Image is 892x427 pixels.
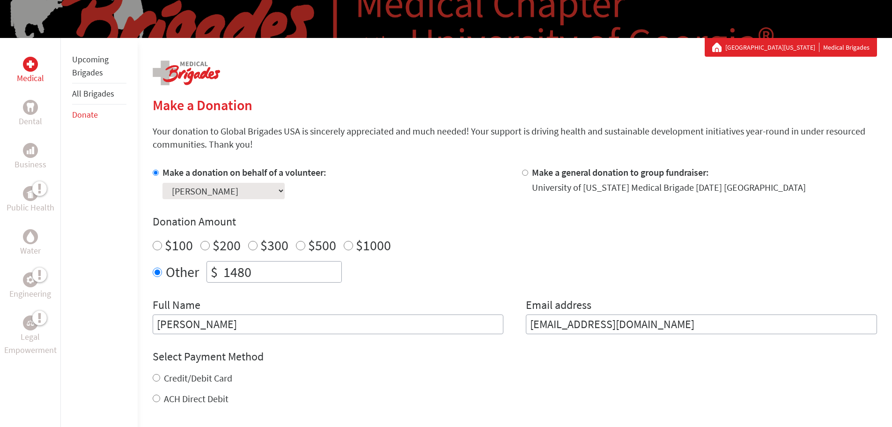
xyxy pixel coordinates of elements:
[19,100,42,128] a: DentalDental
[23,57,38,72] div: Medical
[17,72,44,85] p: Medical
[164,372,232,384] label: Credit/Debit Card
[72,83,126,105] li: All Brigades
[23,143,38,158] div: Business
[23,100,38,115] div: Dental
[23,186,38,201] div: Public Health
[162,166,326,178] label: Make a donation on behalf of a volunteer:
[9,272,51,300] a: EngineeringEngineering
[27,320,34,326] img: Legal Empowerment
[165,236,193,254] label: $100
[532,166,709,178] label: Make a general donation to group fundraiser:
[9,287,51,300] p: Engineering
[15,143,46,171] a: BusinessBusiness
[153,97,877,113] h2: Make a Donation
[712,43,870,52] div: Medical Brigades
[532,181,806,194] div: University of [US_STATE] Medical Brigade [DATE] [GEOGRAPHIC_DATA]
[260,236,288,254] label: $300
[213,236,241,254] label: $200
[27,103,34,112] img: Dental
[153,315,504,334] input: Enter Full Name
[153,60,220,85] img: logo-medical.png
[2,315,59,357] a: Legal EmpowermentLegal Empowerment
[72,109,98,120] a: Donate
[17,57,44,85] a: MedicalMedical
[23,272,38,287] div: Engineering
[166,261,199,283] label: Other
[27,231,34,242] img: Water
[164,393,229,405] label: ACH Direct Debit
[207,262,221,282] div: $
[23,229,38,244] div: Water
[27,147,34,154] img: Business
[308,236,336,254] label: $500
[20,244,41,257] p: Water
[72,105,126,125] li: Donate
[356,236,391,254] label: $1000
[526,315,877,334] input: Your Email
[72,88,114,99] a: All Brigades
[153,298,200,315] label: Full Name
[153,125,877,151] p: Your donation to Global Brigades USA is sincerely appreciated and much needed! Your support is dr...
[72,49,126,83] li: Upcoming Brigades
[27,189,34,198] img: Public Health
[7,201,54,214] p: Public Health
[153,214,877,229] h4: Donation Amount
[20,229,41,257] a: WaterWater
[725,43,819,52] a: [GEOGRAPHIC_DATA][US_STATE]
[27,60,34,68] img: Medical
[23,315,38,330] div: Legal Empowerment
[153,349,877,364] h4: Select Payment Method
[72,54,109,78] a: Upcoming Brigades
[221,262,341,282] input: Enter Amount
[19,115,42,128] p: Dental
[2,330,59,357] p: Legal Empowerment
[27,276,34,284] img: Engineering
[526,298,591,315] label: Email address
[7,186,54,214] a: Public HealthPublic Health
[15,158,46,171] p: Business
